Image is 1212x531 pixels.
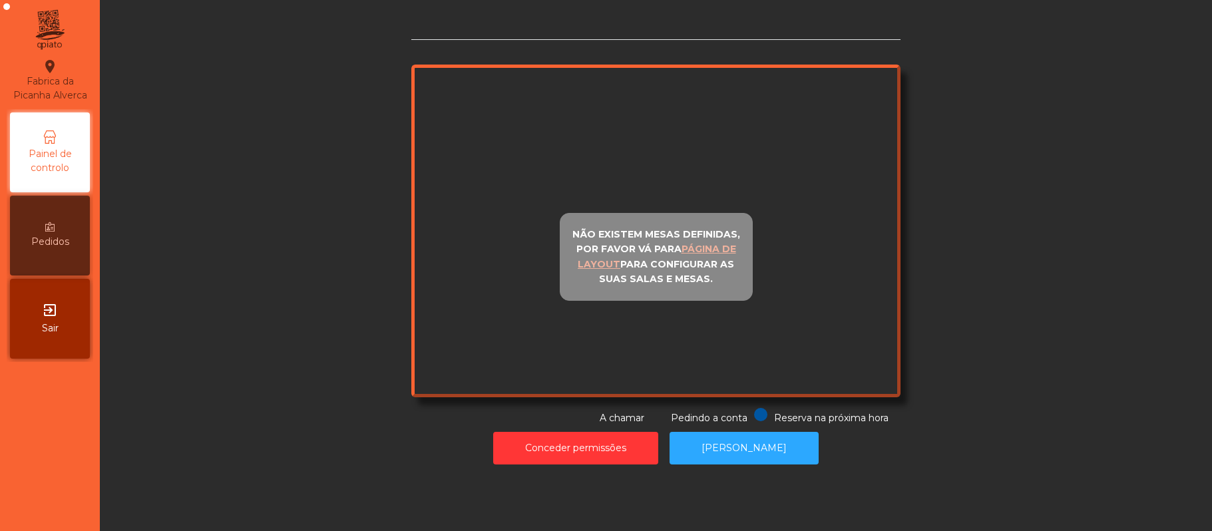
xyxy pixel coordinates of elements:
[493,432,658,464] button: Conceder permissões
[578,243,736,270] u: página de layout
[774,412,889,424] span: Reserva na próxima hora
[42,302,58,318] i: exit_to_app
[13,147,87,175] span: Painel de controlo
[671,412,747,424] span: Pedindo a conta
[670,432,819,464] button: [PERSON_NAME]
[42,321,59,335] span: Sair
[42,59,58,75] i: location_on
[600,412,644,424] span: A chamar
[11,59,89,102] div: Fabrica da Picanha Alverca
[31,235,69,249] span: Pedidos
[566,227,747,287] p: Não existem mesas definidas, por favor vá para para configurar as suas salas e mesas.
[33,7,66,53] img: qpiato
